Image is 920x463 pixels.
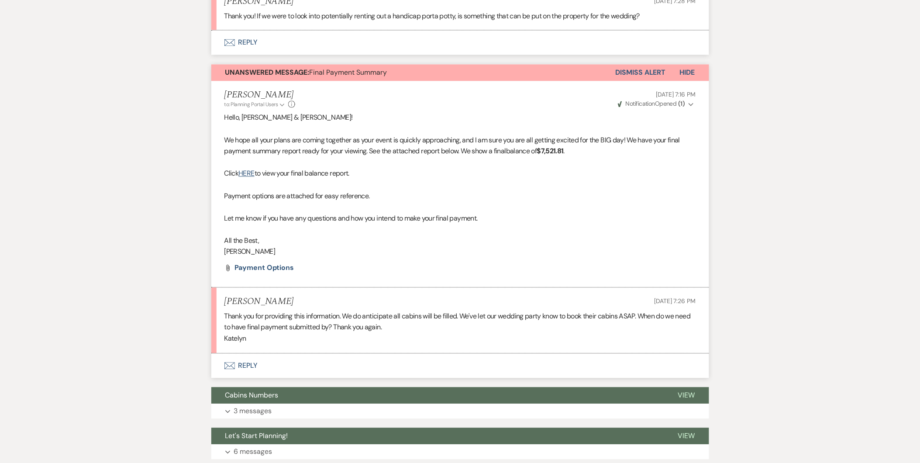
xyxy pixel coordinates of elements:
[224,135,696,157] p: bala
[224,214,478,223] span: Let me know if you have any questions and how you intend to make your final payment.
[656,91,696,99] span: [DATE] 7:16 PM
[234,446,272,458] p: 6 messages
[537,147,564,156] strong: $7,521.81
[224,113,353,122] span: Hello, [PERSON_NAME] & [PERSON_NAME]!
[225,68,310,77] strong: Unanswered Message:
[224,168,696,180] p: Click to view your final balance report.
[224,136,680,156] span: We hope all your plans are coming together as your event is quickly approaching, and I am sure yo...
[664,428,709,445] button: View
[211,445,709,460] button: 6 messages
[678,432,695,441] span: View
[224,247,276,256] span: [PERSON_NAME]
[666,65,709,81] button: Hide
[678,100,685,108] strong: ( 1 )
[519,147,537,156] span: nce of
[224,297,294,308] h5: [PERSON_NAME]
[235,265,294,272] a: Payment Options
[238,169,254,178] a: HERE
[617,100,696,109] button: NotificationOpened (1)
[224,101,286,109] button: to: Planning Portal Users
[224,10,696,22] p: Thank you! If we were to look into potentially renting out a handicap porta potty, is something t...
[235,263,294,273] span: Payment Options
[224,90,296,101] h5: [PERSON_NAME]
[224,236,259,245] span: All the Best,
[211,65,616,81] button: Unanswered Message:Final Payment Summary
[211,428,664,445] button: Let's Start Planning!
[234,406,272,417] p: 3 messages
[680,68,695,77] span: Hide
[225,68,387,77] span: Final Payment Summary
[225,391,279,400] span: Cabins Numbers
[225,432,288,441] span: Let's Start Planning!
[224,101,278,108] span: to: Planning Portal Users
[224,311,696,333] p: Thank you for providing this information. We do anticipate all cabins will be filled. We've let o...
[654,297,696,305] span: [DATE] 7:26 PM
[224,333,696,345] p: Katelyn
[224,192,370,201] span: Payment options are attached for easy reference.
[616,65,666,81] button: Dismiss Alert
[211,354,709,378] button: Reply
[564,147,565,156] span: .
[618,100,685,108] span: Opened
[211,387,664,404] button: Cabins Numbers
[211,31,709,55] button: Reply
[678,391,695,400] span: View
[626,100,655,108] span: Notification
[664,387,709,404] button: View
[211,404,709,419] button: 3 messages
